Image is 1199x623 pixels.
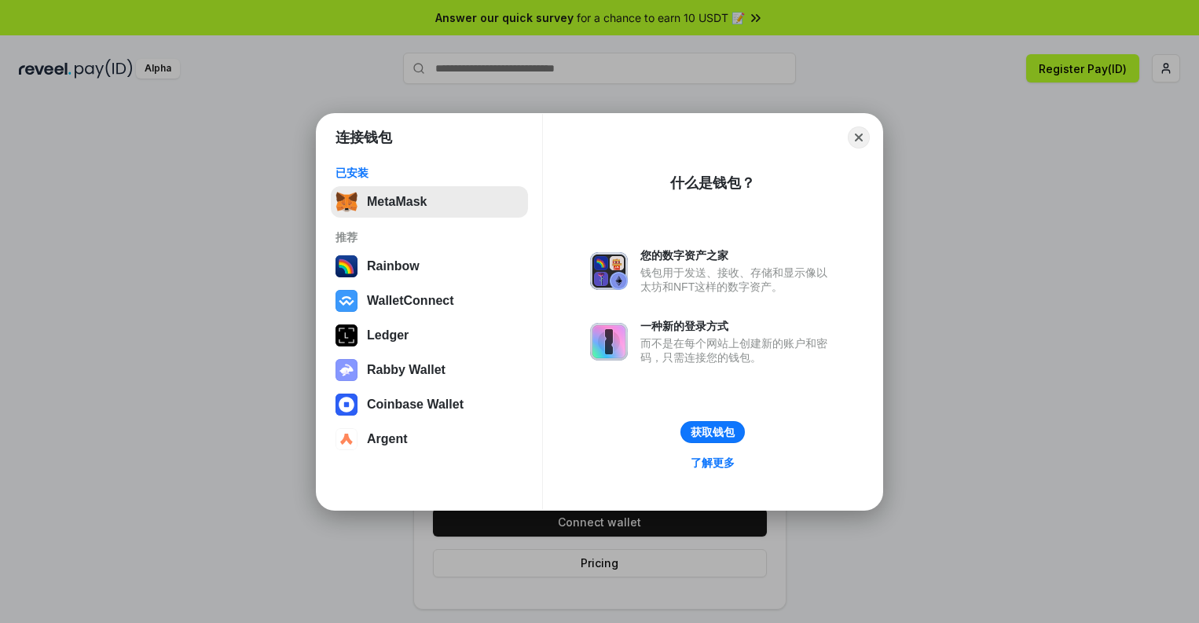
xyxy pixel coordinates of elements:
div: 什么是钱包？ [670,174,755,192]
button: Ledger [331,320,528,351]
button: MetaMask [331,186,528,218]
h1: 连接钱包 [335,128,392,147]
div: 一种新的登录方式 [640,319,835,333]
img: svg+xml,%3Csvg%20xmlns%3D%22http%3A%2F%2Fwww.w3.org%2F2000%2Fsvg%22%20fill%3D%22none%22%20viewBox... [590,252,628,290]
img: svg+xml,%3Csvg%20width%3D%22120%22%20height%3D%22120%22%20viewBox%3D%220%200%20120%20120%22%20fil... [335,255,357,277]
div: 了解更多 [691,456,735,470]
img: svg+xml,%3Csvg%20xmlns%3D%22http%3A%2F%2Fwww.w3.org%2F2000%2Fsvg%22%20width%3D%2228%22%20height%3... [335,324,357,346]
button: Close [848,126,870,148]
button: Coinbase Wallet [331,389,528,420]
button: Argent [331,423,528,455]
div: 获取钱包 [691,425,735,439]
a: 了解更多 [681,453,744,473]
div: Argent [367,432,408,446]
div: 钱包用于发送、接收、存储和显示像以太坊和NFT这样的数字资产。 [640,266,835,294]
div: 而不是在每个网站上创建新的账户和密码，只需连接您的钱包。 [640,336,835,365]
div: 您的数字资产之家 [640,248,835,262]
img: svg+xml,%3Csvg%20width%3D%2228%22%20height%3D%2228%22%20viewBox%3D%220%200%2028%2028%22%20fill%3D... [335,394,357,416]
img: svg+xml,%3Csvg%20width%3D%2228%22%20height%3D%2228%22%20viewBox%3D%220%200%2028%2028%22%20fill%3D... [335,290,357,312]
img: svg+xml,%3Csvg%20fill%3D%22none%22%20height%3D%2233%22%20viewBox%3D%220%200%2035%2033%22%20width%... [335,191,357,213]
div: 推荐 [335,230,523,244]
img: svg+xml,%3Csvg%20width%3D%2228%22%20height%3D%2228%22%20viewBox%3D%220%200%2028%2028%22%20fill%3D... [335,428,357,450]
button: WalletConnect [331,285,528,317]
div: 已安装 [335,166,523,180]
img: svg+xml,%3Csvg%20xmlns%3D%22http%3A%2F%2Fwww.w3.org%2F2000%2Fsvg%22%20fill%3D%22none%22%20viewBox... [335,359,357,381]
button: 获取钱包 [680,421,745,443]
button: Rabby Wallet [331,354,528,386]
button: Rainbow [331,251,528,282]
div: Rainbow [367,259,420,273]
div: Rabby Wallet [367,363,445,377]
img: svg+xml,%3Csvg%20xmlns%3D%22http%3A%2F%2Fwww.w3.org%2F2000%2Fsvg%22%20fill%3D%22none%22%20viewBox... [590,323,628,361]
div: Coinbase Wallet [367,398,464,412]
div: MetaMask [367,195,427,209]
div: WalletConnect [367,294,454,308]
div: Ledger [367,328,409,343]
